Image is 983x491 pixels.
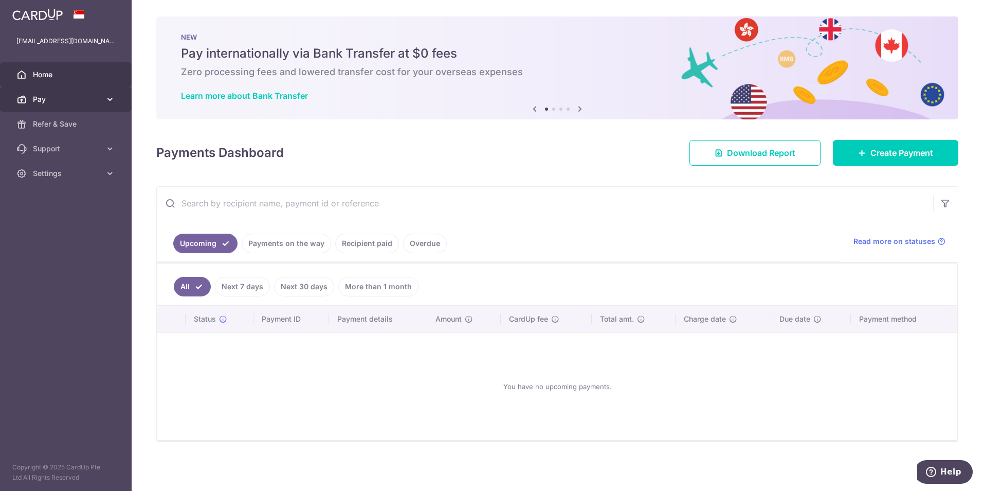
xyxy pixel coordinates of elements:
span: Due date [779,314,810,324]
h4: Payments Dashboard [156,144,284,162]
img: CardUp [12,8,63,21]
span: Amount [435,314,462,324]
input: Search by recipient name, payment id or reference [157,187,933,220]
span: Total amt. [600,314,634,324]
p: [EMAIL_ADDRESS][DOMAIN_NAME] [16,36,115,46]
a: Download Report [689,140,821,166]
a: All [174,277,211,296]
a: Next 7 days [215,277,270,296]
span: CardUp fee [509,314,548,324]
span: Read more on statuses [853,236,935,247]
a: Learn more about Bank Transfer [181,91,308,101]
span: Refer & Save [33,119,101,129]
th: Payment ID [253,306,329,332]
a: Recipient paid [335,234,399,253]
th: Payment details [329,306,427,332]
a: More than 1 month [338,277,418,296]
span: Create Payment [870,147,933,159]
span: Support [33,144,101,154]
div: You have no upcoming payments. [170,341,945,432]
a: Overdue [403,234,447,253]
p: NEW [181,33,934,41]
a: Read more on statuses [853,236,945,247]
a: Upcoming [173,234,238,253]
a: Payments on the way [242,234,331,253]
span: Charge date [684,314,726,324]
span: Status [194,314,216,324]
span: Download Report [727,147,795,159]
span: Home [33,69,101,80]
img: Bank transfer banner [156,16,958,119]
span: Settings [33,168,101,179]
h6: Zero processing fees and lowered transfer cost for your overseas expenses [181,66,934,78]
a: Create Payment [833,140,958,166]
iframe: Opens a widget where you can find more information [917,460,973,486]
th: Payment method [851,306,957,332]
a: Next 30 days [274,277,334,296]
h5: Pay internationally via Bank Transfer at $0 fees [181,45,934,62]
span: Pay [33,94,101,104]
